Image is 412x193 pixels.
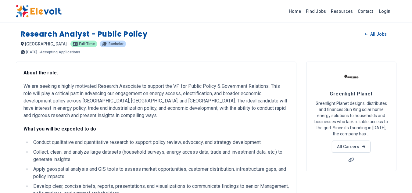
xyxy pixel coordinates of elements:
[303,6,328,16] a: Find Jobs
[31,139,289,146] li: Conduct qualitative and quantitative research to support policy review, advocacy, and strategy de...
[314,100,389,137] p: Greenlight Planet designs, distributes and finances Sun King solar home energy solutions to house...
[31,148,289,163] li: Collect, clean, and analyze large datasets (household surveys, energy access data, trade and inve...
[16,5,62,18] img: Elevolt
[25,41,67,46] span: [GEOGRAPHIC_DATA]
[332,141,371,153] a: All Careers
[31,166,289,180] li: Apply geospatial analysis and GIS tools to assess market opportunities, customer distribution, in...
[38,50,80,54] p: - Accepting Applications
[355,6,375,16] a: Contact
[23,126,96,132] strong: What you will be expected to do
[344,69,359,84] img: Greenlight Planet
[286,6,303,16] a: Home
[375,5,394,17] a: Login
[360,30,391,39] a: All Jobs
[109,42,124,46] span: Bachelor
[23,83,289,119] p: We are seeking a highly motivated Research Associate to support the VP for Public Policy & Govern...
[330,91,373,97] span: Greenlight Planet
[79,42,95,46] span: Full-time
[23,70,58,76] strong: About the role:
[21,29,148,39] h1: Research Analyst - Public Policy
[26,50,37,54] span: [DATE]
[328,6,355,16] a: Resources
